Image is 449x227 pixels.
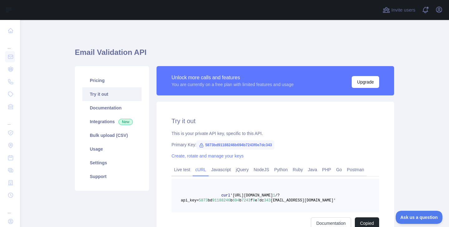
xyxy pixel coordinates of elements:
span: New [118,119,133,125]
div: Primary Key: [171,142,379,148]
a: Create, rotate and manage your keys [171,153,244,158]
a: Support [82,170,142,183]
span: 0 [253,198,255,203]
a: NodeJS [251,165,272,175]
span: Invite users [391,7,415,14]
button: Upgrade [352,76,379,88]
a: Pricing [82,74,142,87]
a: Usage [82,142,142,156]
a: Live test [171,165,193,175]
span: curl [221,193,230,198]
span: 343 [264,198,271,203]
a: Javascript [209,165,233,175]
iframe: Toggle Customer Support [396,211,443,224]
a: Try it out [82,87,142,101]
a: Java [306,165,320,175]
a: Integrations New [82,115,142,128]
button: Invite users [381,5,417,15]
a: jQuery [233,165,251,175]
span: 694 [233,198,239,203]
a: Settings [82,156,142,170]
div: ... [5,202,15,215]
span: e [255,198,257,203]
span: bd [208,198,212,203]
div: You are currently on a free plan with limited features and usage [171,81,294,88]
a: Bulk upload (CSV) [82,128,142,142]
a: Documentation [82,101,142,115]
span: 7243 [241,198,250,203]
a: PHP [320,165,334,175]
a: cURL [193,165,209,175]
span: f [250,198,253,203]
a: Ruby [290,165,306,175]
span: 1 [273,193,275,198]
div: This is your private API key, specific to this API. [171,130,379,137]
span: dc [259,198,264,203]
span: 5873 [199,198,208,203]
span: b [239,198,241,203]
div: ... [5,37,15,50]
span: 91188246 [212,198,230,203]
div: ... [5,113,15,126]
div: Unlock more calls and features [171,74,294,81]
span: '[URL][DOMAIN_NAME] [230,193,273,198]
a: Postman [345,165,367,175]
a: Go [334,165,345,175]
h2: Try it out [171,117,379,125]
span: [EMAIL_ADDRESS][DOMAIN_NAME]' [271,198,336,203]
span: 7 [257,198,259,203]
a: Python [272,165,290,175]
span: 5873bd91188246b694b7243f0e7dc343 [196,140,274,150]
h1: Email Validation API [75,47,394,62]
span: b [230,198,232,203]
